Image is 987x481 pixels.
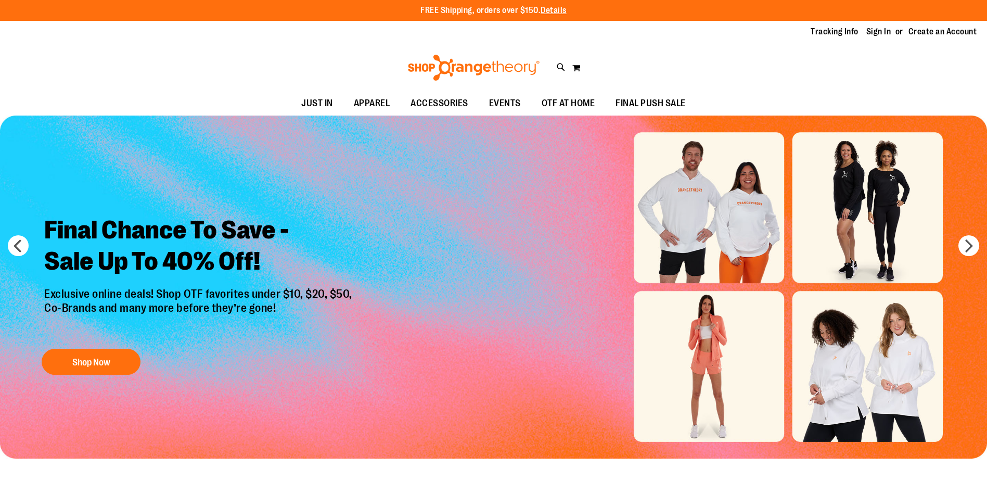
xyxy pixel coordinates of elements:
[301,92,333,115] span: JUST IN
[411,92,468,115] span: ACCESSORIES
[958,235,979,256] button: next
[616,92,686,115] span: FINAL PUSH SALE
[489,92,521,115] span: EVENTS
[36,207,363,287] h2: Final Chance To Save - Sale Up To 40% Off!
[866,26,891,37] a: Sign In
[36,207,363,380] a: Final Chance To Save -Sale Up To 40% Off! Exclusive online deals! Shop OTF favorites under $10, $...
[354,92,390,115] span: APPAREL
[406,55,541,81] img: Shop Orangetheory
[42,349,140,375] button: Shop Now
[541,6,567,15] a: Details
[811,26,858,37] a: Tracking Info
[908,26,977,37] a: Create an Account
[8,235,29,256] button: prev
[36,287,363,338] p: Exclusive online deals! Shop OTF favorites under $10, $20, $50, Co-Brands and many more before th...
[542,92,595,115] span: OTF AT HOME
[420,5,567,17] p: FREE Shipping, orders over $150.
